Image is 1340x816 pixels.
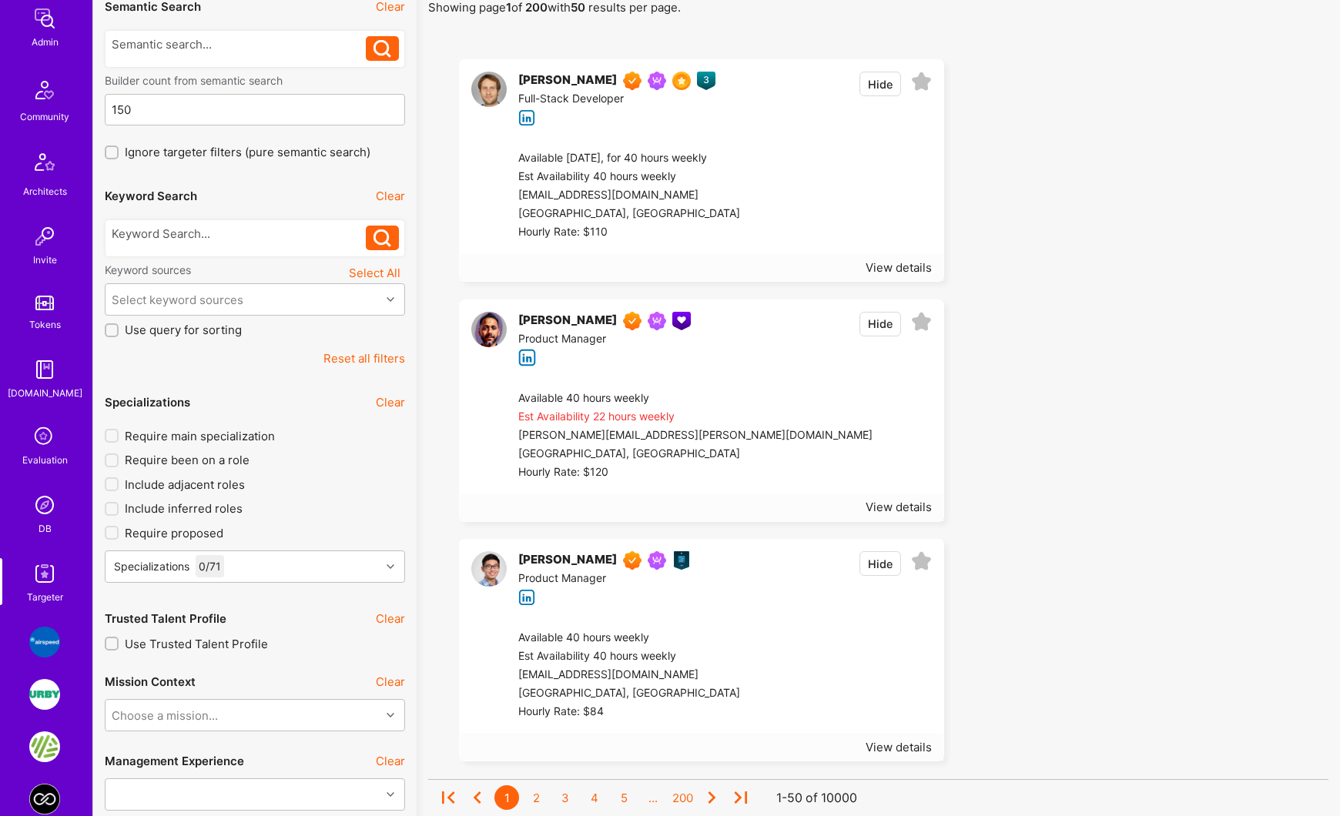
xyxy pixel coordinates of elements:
[30,423,59,452] i: icon SelectionTeam
[125,500,243,517] span: Include inferred roles
[29,679,60,710] img: Urby: Booking & Website redesign
[105,753,244,769] div: Management Experience
[26,72,63,109] img: Community
[23,183,67,199] div: Architects
[125,322,242,338] span: Use query for sorting
[125,525,223,541] span: Require proposed
[35,296,54,310] img: tokens
[524,785,548,810] div: 2
[611,785,636,810] div: 5
[323,350,405,366] button: Reset all filters
[672,312,691,330] img: Healthtech guild
[911,312,932,333] i: icon EmptyStar
[29,627,60,657] img: Airspeed: A platform to help employees feel more connected and celebrated
[105,674,196,690] div: Mission Context
[859,551,901,576] button: Hide
[387,563,394,570] i: icon Chevron
[112,707,218,723] div: Choose a mission...
[25,731,64,762] a: Gene Food: Personalized nutrition powered by DNA
[623,72,642,90] img: Exceptional A.Teamer
[29,558,60,589] img: Skill Targeter
[471,312,507,347] img: User Avatar
[27,589,63,605] div: Targeter
[125,428,275,444] span: Require main specialization
[518,223,740,242] div: Hourly Rate: $110
[471,72,507,107] img: User Avatar
[25,784,64,814] a: Everpage Core Product Team
[125,144,370,160] span: Ignore targeter filters (pure semantic search)
[114,558,189,574] div: Specializations
[672,551,691,570] img: Product Guild
[518,168,740,186] div: Est Availability 40 hours weekly
[518,149,740,168] div: Available [DATE], for 40 hours weekly
[859,312,901,336] button: Hide
[518,349,536,366] i: icon linkedIn
[105,188,197,204] div: Keyword Search
[471,72,507,126] a: User Avatar
[8,385,82,401] div: [DOMAIN_NAME]
[518,647,740,666] div: Est Availability 40 hours weekly
[518,629,740,647] div: Available 40 hours weekly
[518,684,740,703] div: [GEOGRAPHIC_DATA], [GEOGRAPHIC_DATA]
[582,785,607,810] div: 4
[518,186,740,205] div: [EMAIL_ADDRESS][DOMAIN_NAME]
[374,40,391,58] i: icon Search
[29,354,60,385] img: guide book
[374,229,391,247] i: icon Search
[518,463,873,482] div: Hourly Rate: $120
[376,394,405,410] button: Clear
[125,452,250,468] span: Require been on a role
[518,551,617,570] div: [PERSON_NAME]
[376,674,405,690] button: Clear
[518,589,536,607] i: icon linkedIn
[196,555,224,577] div: 0 / 71
[344,263,405,283] button: Select All
[22,452,68,468] div: Evaluation
[387,791,394,798] i: icon Chevron
[623,312,642,330] img: Exceptional A.Teamer
[518,330,691,349] div: Product Manager
[672,72,691,90] img: SelectionTeam
[518,72,617,90] div: [PERSON_NAME]
[29,784,60,814] img: Everpage Core Product Team
[518,90,715,109] div: Full-Stack Developer
[553,785,578,810] div: 3
[29,731,60,762] img: Gene Food: Personalized nutrition powered by DNA
[25,679,64,710] a: Urby: Booking & Website redesign
[518,570,691,588] div: Product Manager
[518,445,873,463] div: [GEOGRAPHIC_DATA], [GEOGRAPHIC_DATA]
[125,636,268,652] span: Use Trusted Talent Profile
[518,408,873,426] div: Est Availability 22 hours weekly
[911,72,932,92] i: icon EmptyStar
[866,259,932,276] div: View details
[105,394,190,410] div: Specializations
[29,316,61,333] div: Tokens
[859,72,901,96] button: Hide
[911,551,932,572] i: icon EmptyStar
[33,252,57,268] div: Invite
[26,146,63,183] img: Architects
[648,72,666,90] img: Been on Mission
[376,188,405,204] button: Clear
[29,3,60,34] img: admin teamwork
[866,739,932,755] div: View details
[105,610,226,627] div: Trusted Talent Profile
[39,520,52,537] div: DB
[648,551,666,570] img: Been on Mission
[518,666,740,684] div: [EMAIL_ADDRESS][DOMAIN_NAME]
[376,610,405,627] button: Clear
[32,34,59,50] div: Admin
[670,785,695,810] div: 200
[471,312,507,366] a: User Avatar
[125,477,245,493] span: Include adjacent roles
[518,390,873,408] div: Available 40 hours weekly
[471,551,507,587] img: User Avatar
[518,703,740,721] div: Hourly Rate: $84
[623,551,642,570] img: Exceptional A.Teamer
[25,627,64,657] a: Airspeed: A platform to help employees feel more connected and celebrated
[20,109,69,125] div: Community
[29,221,60,252] img: Invite
[648,312,666,330] img: Been on Mission
[494,785,519,810] div: 1
[105,263,191,277] label: Keyword sources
